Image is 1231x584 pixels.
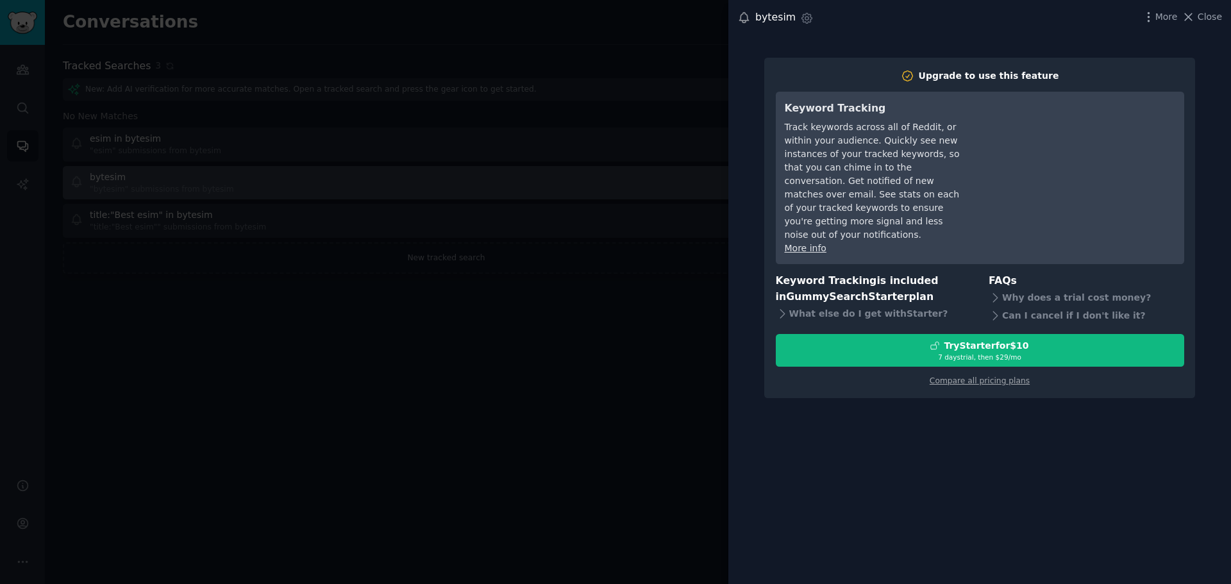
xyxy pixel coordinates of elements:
div: What else do I get with Starter ? [776,305,971,322]
button: Close [1182,10,1222,24]
h3: Keyword Tracking [785,101,965,117]
div: Track keywords across all of Reddit, or within your audience. Quickly see new instances of your t... [785,121,965,242]
div: 7 days trial, then $ 29 /mo [776,353,1184,362]
a: Compare all pricing plans [930,376,1030,385]
div: bytesim [755,10,796,26]
iframe: YouTube video player [983,101,1175,197]
button: More [1142,10,1178,24]
button: TryStarterfor$107 daystrial, then $29/mo [776,334,1184,367]
div: Upgrade to use this feature [919,69,1059,83]
h3: FAQs [989,273,1184,289]
span: GummySearch Starter [786,290,909,303]
span: Close [1198,10,1222,24]
a: More info [785,243,826,253]
div: Can I cancel if I don't like it? [989,307,1184,325]
div: Try Starter for $10 [944,339,1028,353]
h3: Keyword Tracking is included in plan [776,273,971,305]
div: Why does a trial cost money? [989,289,1184,307]
span: More [1155,10,1178,24]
